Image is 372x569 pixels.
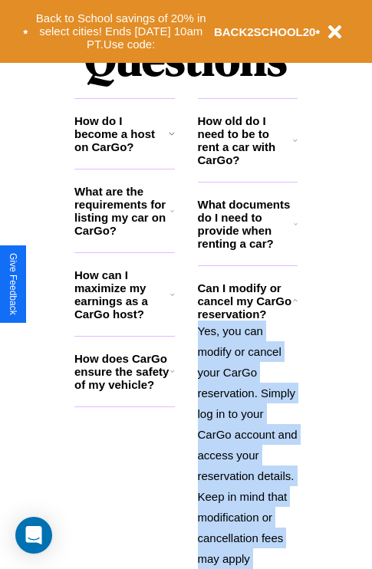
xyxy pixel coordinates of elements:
[74,268,170,321] h3: How can I maximize my earnings as a CarGo host?
[15,517,52,554] div: Open Intercom Messenger
[28,8,214,55] button: Back to School savings of 20% in select cities! Ends [DATE] 10am PT.Use code:
[198,114,294,166] h3: How old do I need to be to rent a car with CarGo?
[74,352,170,391] h3: How does CarGo ensure the safety of my vehicle?
[8,253,18,315] div: Give Feedback
[74,114,169,153] h3: How do I become a host on CarGo?
[214,25,316,38] b: BACK2SCHOOL20
[198,281,293,321] h3: Can I modify or cancel my CarGo reservation?
[198,198,295,250] h3: What documents do I need to provide when renting a car?
[74,185,170,237] h3: What are the requirements for listing my car on CarGo?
